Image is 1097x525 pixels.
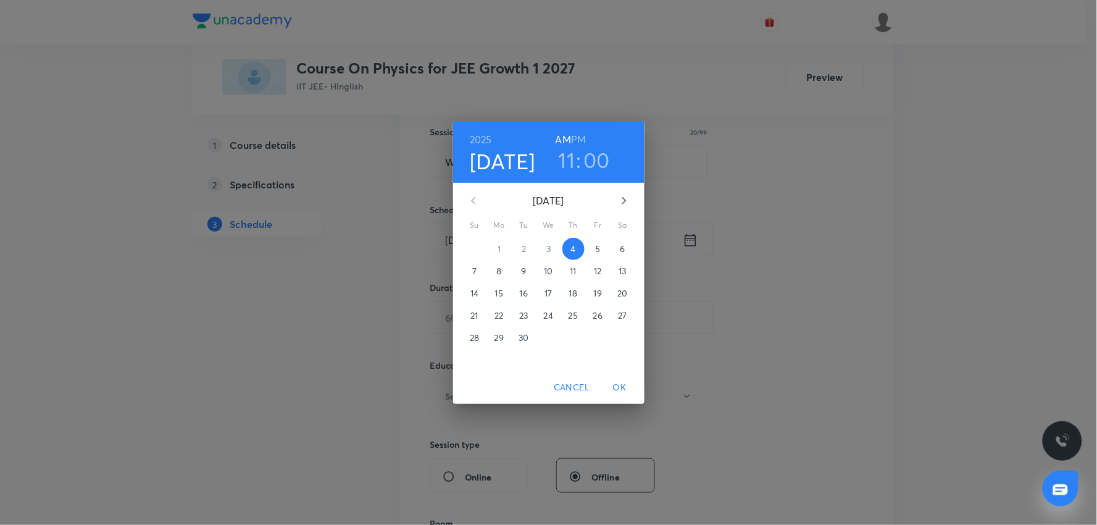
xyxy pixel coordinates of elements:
[472,265,477,277] p: 7
[569,309,578,322] p: 25
[587,219,609,232] span: Fr
[618,309,627,322] p: 27
[562,304,585,327] button: 25
[496,265,501,277] p: 8
[544,309,553,322] p: 24
[587,304,609,327] button: 26
[620,243,625,255] p: 6
[488,304,511,327] button: 22
[513,304,535,327] button: 23
[549,376,594,399] button: Cancel
[595,243,600,255] p: 5
[519,309,528,322] p: 23
[576,147,581,173] h3: :
[587,282,609,304] button: 19
[464,260,486,282] button: 7
[612,219,634,232] span: Sa
[605,380,635,395] span: OK
[544,287,552,300] p: 17
[593,309,603,322] p: 26
[612,304,634,327] button: 27
[619,265,626,277] p: 13
[554,380,590,395] span: Cancel
[513,260,535,282] button: 9
[513,219,535,232] span: Tu
[612,238,634,260] button: 6
[570,265,576,277] p: 11
[495,287,503,300] p: 15
[488,282,511,304] button: 15
[470,332,479,344] p: 28
[470,287,478,300] p: 14
[494,309,503,322] p: 22
[562,282,585,304] button: 18
[464,304,486,327] button: 21
[600,376,640,399] button: OK
[464,282,486,304] button: 14
[538,282,560,304] button: 17
[470,131,492,148] button: 2025
[556,131,571,148] button: AM
[519,332,528,344] p: 30
[562,238,585,260] button: 4
[488,327,511,349] button: 29
[464,327,486,349] button: 28
[569,287,577,300] p: 18
[544,265,553,277] p: 10
[612,260,634,282] button: 13
[494,332,504,344] p: 29
[612,282,634,304] button: 20
[488,193,609,208] p: [DATE]
[538,260,560,282] button: 10
[513,327,535,349] button: 30
[587,260,609,282] button: 12
[538,304,560,327] button: 24
[571,131,586,148] button: PM
[570,243,575,255] p: 4
[617,287,627,300] p: 20
[584,147,611,173] button: 00
[594,265,601,277] p: 12
[513,282,535,304] button: 16
[538,219,560,232] span: We
[562,260,585,282] button: 11
[562,219,585,232] span: Th
[594,287,602,300] p: 19
[464,219,486,232] span: Su
[521,265,526,277] p: 9
[470,148,535,174] button: [DATE]
[559,147,575,173] button: 11
[488,260,511,282] button: 8
[587,238,609,260] button: 5
[470,309,478,322] p: 21
[520,287,528,300] p: 16
[488,219,511,232] span: Mo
